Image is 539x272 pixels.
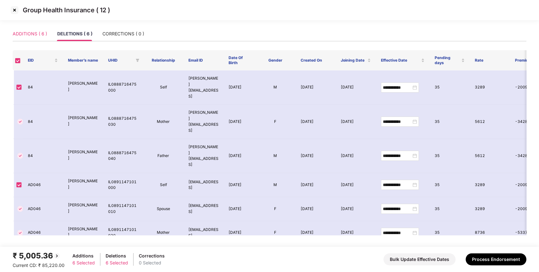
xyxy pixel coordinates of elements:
[183,105,224,139] td: [PERSON_NAME][EMAIL_ADDRESS]
[430,221,470,245] td: 35
[68,202,98,214] p: [PERSON_NAME]
[430,50,470,70] th: Pending days
[183,139,224,173] td: [PERSON_NAME][EMAIL_ADDRESS]
[136,58,139,62] span: filter
[68,149,98,161] p: [PERSON_NAME]
[430,105,470,139] td: 35
[13,263,64,268] span: Current CD: ₹ 85,220.00
[183,173,224,197] td: [EMAIL_ADDRESS]
[255,221,295,245] td: F
[255,70,295,105] td: M
[183,197,224,221] td: [EMAIL_ADDRESS]
[183,50,224,70] th: Email ID
[139,252,165,259] div: Corrections
[224,105,255,139] td: [DATE]
[470,139,510,173] td: 5612
[63,50,103,70] th: Member’s name
[295,50,335,70] th: Created On
[16,205,24,213] img: svg+xml;base64,PHN2ZyBpZD0iVGljay0zMngzMiIgeG1sbnM9Imh0dHA6Ly93d3cudzMub3JnLzIwMDAvc3ZnIiB3aWR0aD...
[430,70,470,105] td: 35
[336,197,376,221] td: [DATE]
[143,139,183,173] td: Father
[224,221,255,245] td: [DATE]
[103,221,143,245] td: IL0891147101030
[13,250,64,262] div: ₹ 5,005.36
[336,173,376,197] td: [DATE]
[336,70,376,105] td: [DATE]
[106,252,128,259] div: Deletions
[16,152,24,160] img: svg+xml;base64,PHN2ZyBpZD0iVGljay0zMngzMiIgeG1sbnM9Imh0dHA6Ly93d3cudzMub3JnLzIwMDAvc3ZnIiB3aWR0aD...
[68,178,98,190] p: [PERSON_NAME]
[430,139,470,173] td: 35
[103,139,143,173] td: IL0888716475040
[106,259,128,266] div: 6 Selected
[23,50,63,70] th: EID
[103,173,143,197] td: IL0891147101000
[255,50,295,70] th: Gender
[23,105,63,139] td: 84
[108,58,133,63] span: UHID
[224,139,255,173] td: [DATE]
[23,6,110,14] p: Group Health Insurance ( 12 )
[336,105,376,139] td: [DATE]
[224,70,255,105] td: [DATE]
[68,115,98,127] p: [PERSON_NAME]
[143,173,183,197] td: Self
[341,58,366,63] span: Joining Date
[183,221,224,245] td: [EMAIL_ADDRESS]
[470,173,510,197] td: 3289
[470,221,510,245] td: 8736
[13,30,47,37] div: ADDITIONS ( 6 )
[295,197,335,221] td: [DATE]
[295,221,335,245] td: [DATE]
[183,70,224,105] td: [PERSON_NAME][EMAIL_ADDRESS]
[134,57,141,64] span: filter
[68,81,98,93] p: [PERSON_NAME]
[430,197,470,221] td: 35
[470,50,510,70] th: Rate
[255,139,295,173] td: M
[255,173,295,197] td: M
[103,197,143,221] td: IL0891147101010
[224,50,255,70] th: Date Of Birth
[336,50,376,70] th: Joining Date
[72,259,95,266] div: 6 Selected
[143,50,183,70] th: Relationship
[57,30,92,37] div: DELETIONS ( 6 )
[23,221,63,245] td: AD046
[470,105,510,139] td: 5612
[23,197,63,221] td: AD046
[255,105,295,139] td: F
[28,58,53,63] span: EID
[470,197,510,221] td: 3289
[224,173,255,197] td: [DATE]
[295,70,335,105] td: [DATE]
[23,70,63,105] td: 84
[103,105,143,139] td: IL0888716475030
[143,197,183,221] td: Spouse
[68,226,98,238] p: [PERSON_NAME]
[295,105,335,139] td: [DATE]
[470,70,510,105] td: 3289
[376,50,430,70] th: Effective Date
[430,173,470,197] td: 35
[336,221,376,245] td: [DATE]
[9,5,20,15] img: svg+xml;base64,PHN2ZyBpZD0iQ3Jvc3MtMzJ4MzIiIHhtbG5zPSJodHRwOi8vd3d3LnczLm9yZy8yMDAwL3N2ZyIgd2lkdG...
[435,55,460,65] span: Pending days
[255,197,295,221] td: F
[143,221,183,245] td: Mother
[16,118,24,125] img: svg+xml;base64,PHN2ZyBpZD0iVGljay0zMngzMiIgeG1sbnM9Imh0dHA6Ly93d3cudzMub3JnLzIwMDAvc3ZnIiB3aWR0aD...
[336,139,376,173] td: [DATE]
[295,173,335,197] td: [DATE]
[23,139,63,173] td: 84
[102,30,144,37] div: CORRECTIONS ( 0 )
[381,58,420,63] span: Effective Date
[72,252,95,259] div: Additions
[53,252,61,260] img: svg+xml;base64,PHN2ZyBpZD0iQmFjay0yMHgyMCIgeG1sbnM9Imh0dHA6Ly93d3cudzMub3JnLzIwMDAvc3ZnIiB3aWR0aD...
[143,70,183,105] td: Self
[466,253,526,265] button: Process Endorsement
[103,70,143,105] td: IL0888716475000
[143,105,183,139] td: Mother
[383,253,456,265] button: Bulk Update Effective Dates
[139,259,165,266] div: 0 Selected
